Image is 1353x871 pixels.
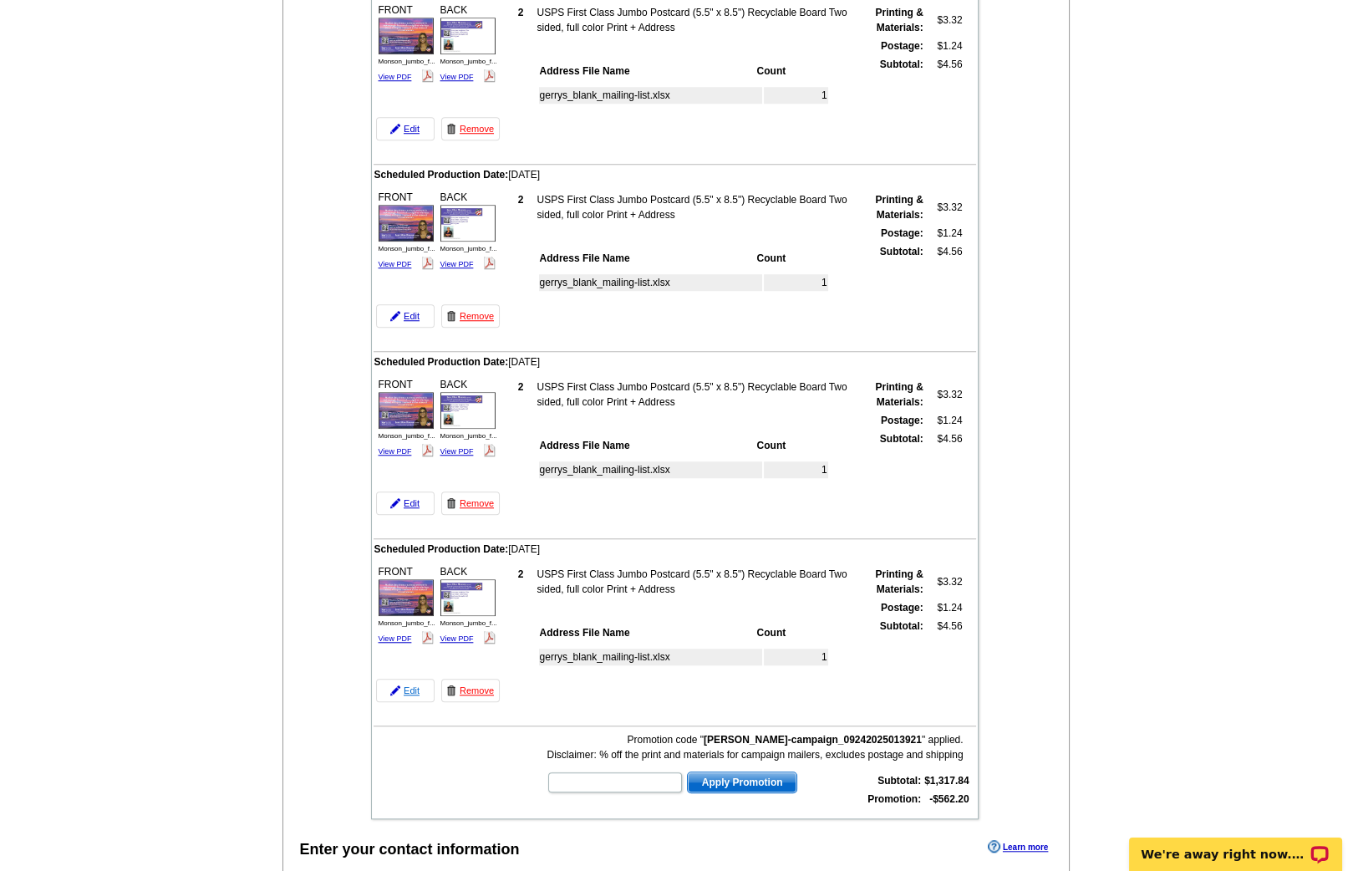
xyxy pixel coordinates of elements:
[1118,818,1353,871] iframe: LiveChat chat widget
[379,432,435,440] span: Monson_jumbo_f...
[440,58,497,65] span: Monson_jumbo_f...
[926,599,964,616] td: $1.24
[441,117,500,140] a: Remove
[440,260,474,268] a: View PDF
[867,793,921,805] strong: Promotion:
[764,87,828,104] td: 1
[374,356,509,368] span: Scheduled Production Date:
[441,679,500,702] a: Remove
[440,392,496,429] img: small-thumb.jpg
[756,63,828,79] th: Count
[926,430,964,517] td: $4.56
[483,444,496,456] img: pdf_logo.png
[880,433,923,445] strong: Subtotal:
[376,117,435,140] a: Edit
[764,274,828,291] td: 1
[379,392,434,429] img: small-thumb.jpg
[379,579,434,616] img: small-thumb.jpg
[929,793,969,805] strong: -$562.20
[376,304,435,328] a: Edit
[926,243,964,330] td: $4.56
[756,437,828,454] th: Count
[537,379,852,410] td: USPS First Class Jumbo Postcard (5.5" x 8.5") Recyclable Board Two sided, full color Print + Address
[376,187,436,274] div: FRONT
[926,618,964,705] td: $4.56
[880,620,923,632] strong: Subtotal:
[376,679,435,702] a: Edit
[877,775,921,787] strong: Subtotal:
[988,840,1048,853] a: Learn more
[688,772,797,792] span: Apply Promotion
[539,437,755,454] th: Address File Name
[390,124,400,134] img: pencil-icon.gif
[374,169,509,181] span: Scheduled Production Date:
[440,634,474,643] a: View PDF
[880,59,923,70] strong: Subtotal:
[438,562,498,649] div: BACK
[438,187,498,274] div: BACK
[537,4,852,36] td: USPS First Class Jumbo Postcard (5.5" x 8.5") Recyclable Board Two sided, full color Print + Address
[539,274,762,291] td: gerrys_blank_mailing-list.xlsx
[446,124,456,134] img: trashcan-icon.gif
[374,541,976,558] td: [DATE]
[926,225,964,242] td: $1.24
[926,56,964,143] td: $4.56
[379,634,412,643] a: View PDF
[687,772,798,793] button: Apply Promotion
[374,354,976,370] td: [DATE]
[518,381,524,393] strong: 2
[446,311,456,321] img: trashcan-icon.gif
[379,58,435,65] span: Monson_jumbo_f...
[379,447,412,456] a: View PDF
[539,649,762,665] td: gerrys_blank_mailing-list.xlsx
[440,579,496,616] img: small-thumb.jpg
[440,619,497,627] span: Monson_jumbo_f...
[880,246,923,257] strong: Subtotal:
[379,73,412,81] a: View PDF
[926,38,964,54] td: $1.24
[379,18,434,54] img: small-thumb.jpg
[376,492,435,515] a: Edit
[379,205,434,242] img: small-thumb.jpg
[764,461,828,478] td: 1
[881,40,923,52] strong: Postage:
[379,260,412,268] a: View PDF
[440,18,496,54] img: small-thumb.jpg
[379,245,435,252] span: Monson_jumbo_f...
[421,444,434,456] img: pdf_logo.png
[421,69,434,82] img: pdf_logo.png
[440,245,497,252] span: Monson_jumbo_f...
[446,685,456,695] img: trashcan-icon.gif
[390,498,400,508] img: pencil-icon.gif
[390,311,400,321] img: pencil-icon.gif
[376,562,436,649] div: FRONT
[756,624,828,641] th: Count
[421,257,434,269] img: pdf_logo.png
[537,191,852,223] td: USPS First Class Jumbo Postcard (5.5" x 8.5") Recyclable Board Two sided, full color Print + Address
[764,649,828,665] td: 1
[374,543,509,555] span: Scheduled Production Date:
[547,732,963,762] div: Promotion code " " applied. Disclaimer: % off the print and materials for campaign mailers, exclu...
[539,63,755,79] th: Address File Name
[926,412,964,429] td: $1.24
[300,838,520,861] div: Enter your contact information
[926,4,964,36] td: $3.32
[926,379,964,410] td: $3.32
[446,498,456,508] img: trashcan-icon.gif
[881,602,923,614] strong: Postage:
[379,619,435,627] span: Monson_jumbo_f...
[875,568,923,595] strong: Printing & Materials:
[421,631,434,644] img: pdf_logo.png
[926,191,964,223] td: $3.32
[374,166,976,183] td: [DATE]
[441,492,500,515] a: Remove
[539,624,755,641] th: Address File Name
[537,566,852,598] td: USPS First Class Jumbo Postcard (5.5" x 8.5") Recyclable Board Two sided, full color Print + Address
[483,257,496,269] img: pdf_logo.png
[756,250,828,267] th: Count
[440,432,497,440] span: Monson_jumbo_f...
[539,87,762,104] td: gerrys_blank_mailing-list.xlsx
[875,194,923,221] strong: Printing & Materials:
